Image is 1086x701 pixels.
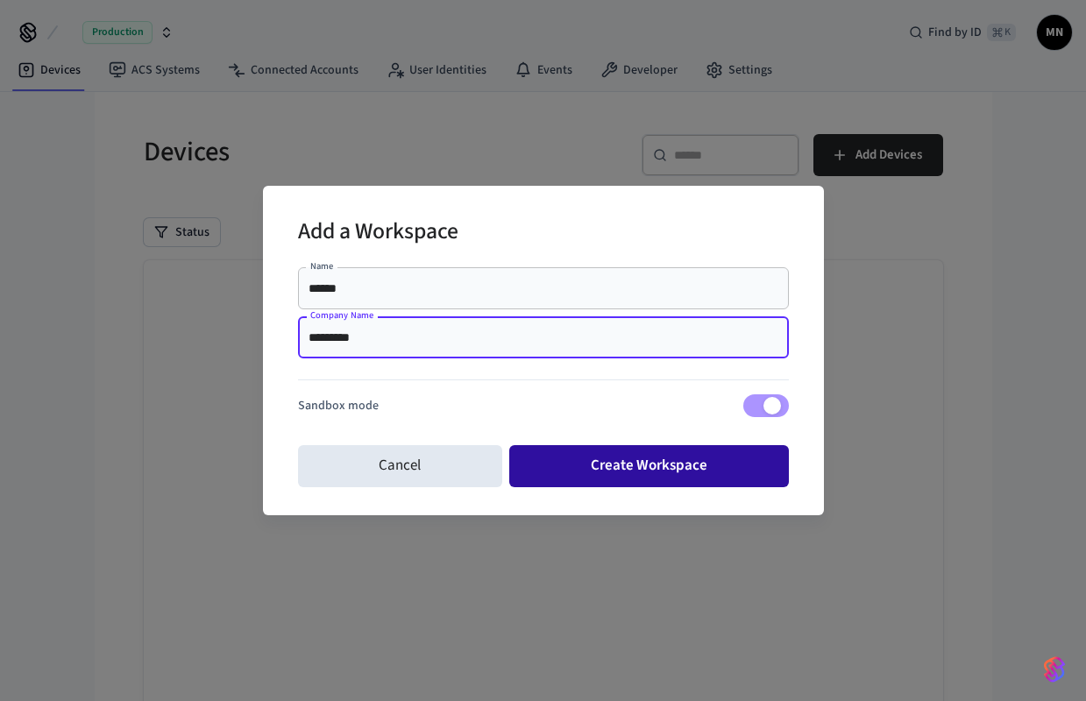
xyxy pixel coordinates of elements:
button: Cancel [298,445,503,487]
p: Sandbox mode [298,397,379,415]
button: Create Workspace [509,445,789,487]
label: Company Name [310,308,373,322]
label: Name [310,259,333,273]
img: SeamLogoGradient.69752ec5.svg [1044,655,1065,683]
h2: Add a Workspace [298,207,458,260]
